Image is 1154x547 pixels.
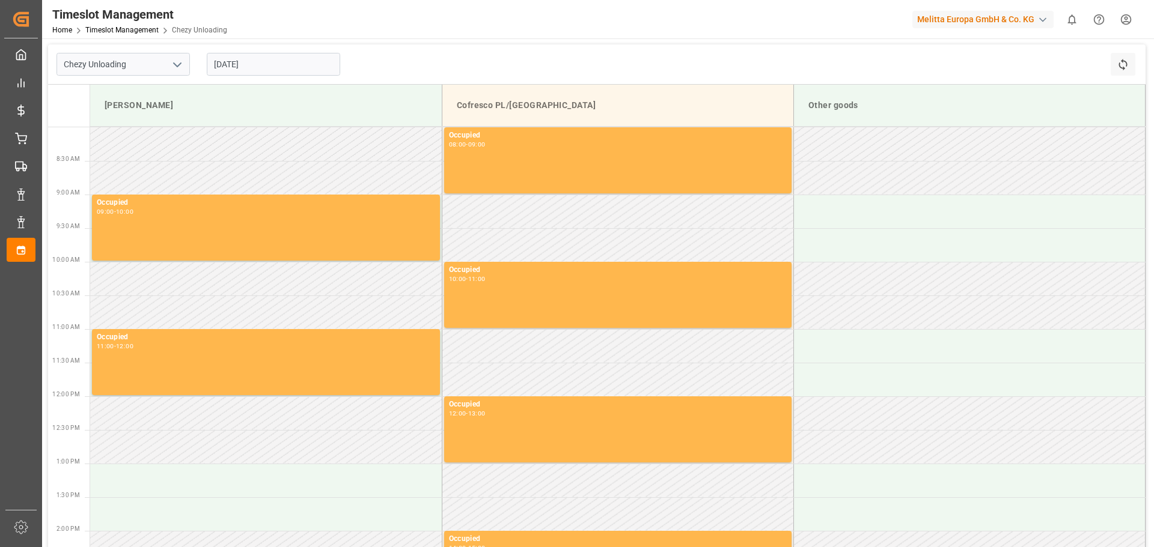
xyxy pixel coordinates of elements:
[466,276,468,282] div: -
[114,209,116,214] div: -
[56,525,80,532] span: 2:00 PM
[468,276,486,282] div: 11:00
[114,343,116,349] div: -
[449,411,466,416] div: 12:00
[116,209,133,214] div: 10:00
[468,411,486,416] div: 13:00
[912,8,1058,31] button: Melitta Europa GmbH & Co. KG
[100,94,432,116] div: [PERSON_NAME]
[52,425,80,431] span: 12:30 PM
[1085,6,1113,33] button: Help Center
[56,223,80,229] span: 9:30 AM
[97,343,114,349] div: 11:00
[52,391,80,397] span: 12:00 PM
[449,130,787,142] div: Occupied
[85,26,159,34] a: Timeslot Management
[52,256,80,263] span: 10:00 AM
[56,53,190,76] input: Type to search/select
[116,343,133,349] div: 12:00
[468,142,486,147] div: 09:00
[56,189,80,196] span: 9:00 AM
[56,492,80,498] span: 1:30 PM
[52,290,80,297] span: 10:30 AM
[97,209,114,214] div: 09:00
[56,458,80,465] span: 1:00 PM
[912,11,1054,28] div: Melitta Europa GmbH & Co. KG
[452,94,784,116] div: Cofresco PL/[GEOGRAPHIC_DATA]
[97,331,435,343] div: Occupied
[207,53,340,76] input: DD.MM.YYYY
[466,411,468,416] div: -
[449,264,787,276] div: Occupied
[168,55,186,74] button: open menu
[804,94,1135,116] div: Other goods
[1058,6,1085,33] button: show 0 new notifications
[52,324,80,330] span: 11:00 AM
[52,5,227,23] div: Timeslot Management
[56,156,80,162] span: 8:30 AM
[449,276,466,282] div: 10:00
[449,533,787,545] div: Occupied
[97,197,435,209] div: Occupied
[52,357,80,364] span: 11:30 AM
[52,26,72,34] a: Home
[449,142,466,147] div: 08:00
[466,142,468,147] div: -
[449,399,787,411] div: Occupied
